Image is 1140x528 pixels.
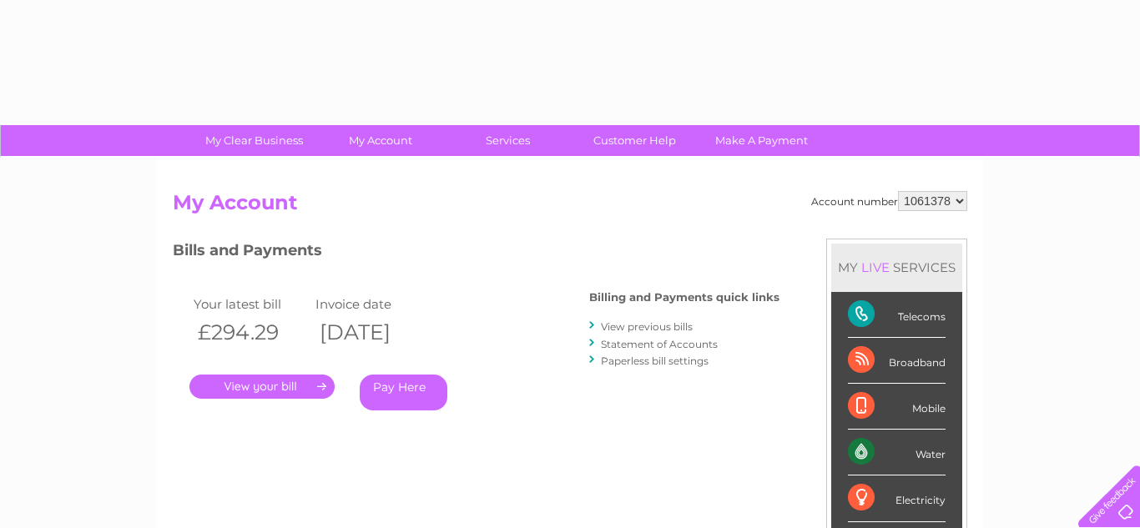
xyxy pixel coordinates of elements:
[311,315,433,349] th: [DATE]
[601,338,718,350] a: Statement of Accounts
[185,125,323,156] a: My Clear Business
[848,430,946,475] div: Water
[848,338,946,384] div: Broadband
[312,125,450,156] a: My Account
[858,259,893,275] div: LIVE
[848,292,946,338] div: Telecoms
[189,315,311,349] th: £294.29
[831,244,962,291] div: MY SERVICES
[693,125,830,156] a: Make A Payment
[189,375,335,399] a: .
[848,384,946,430] div: Mobile
[811,191,967,211] div: Account number
[360,375,447,410] a: Pay Here
[439,125,577,156] a: Services
[311,293,433,315] td: Invoice date
[189,293,311,315] td: Your latest bill
[848,475,946,521] div: Electricity
[173,191,967,223] h2: My Account
[566,125,704,156] a: Customer Help
[601,320,693,333] a: View previous bills
[589,291,779,304] h4: Billing and Payments quick links
[601,355,709,367] a: Paperless bill settings
[173,239,779,268] h3: Bills and Payments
